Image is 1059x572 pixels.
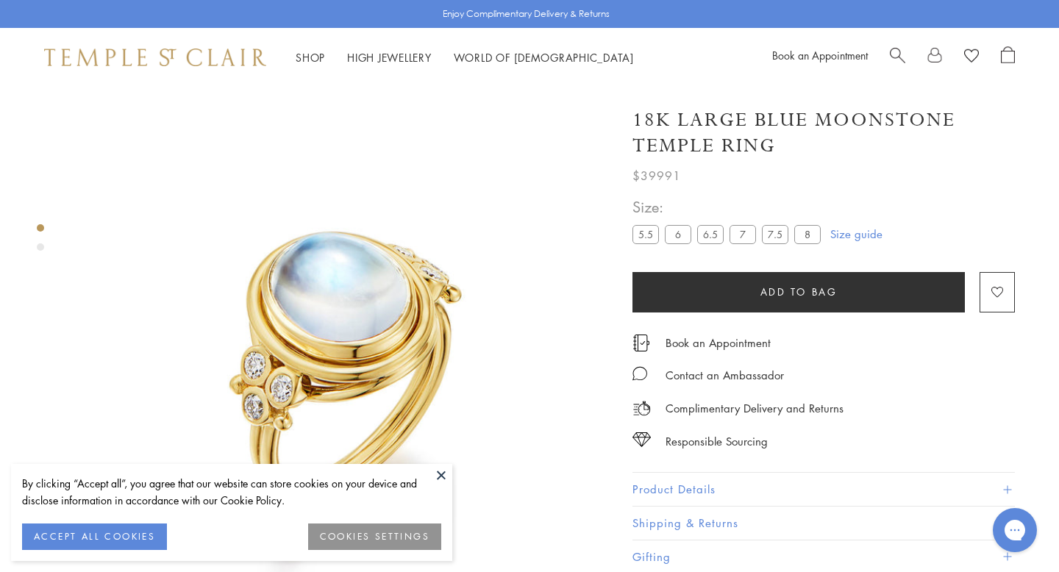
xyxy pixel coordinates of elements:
[347,50,432,65] a: High JewelleryHigh Jewellery
[296,49,634,67] nav: Main navigation
[666,432,768,451] div: Responsible Sourcing
[890,46,905,68] a: Search
[632,225,659,243] label: 5.5
[632,335,650,351] img: icon_appointment.svg
[762,225,788,243] label: 7.5
[666,335,771,351] a: Book an Appointment
[443,7,610,21] p: Enjoy Complimentary Delivery & Returns
[794,225,821,243] label: 8
[22,523,167,550] button: ACCEPT ALL COOKIES
[666,366,784,385] div: Contact an Ambassador
[632,473,1015,506] button: Product Details
[985,503,1044,557] iframe: Gorgias live chat messenger
[632,107,1015,159] h1: 18K Large Blue Moonstone Temple Ring
[632,399,651,418] img: icon_delivery.svg
[772,48,868,62] a: Book an Appointment
[665,225,691,243] label: 6
[760,284,838,300] span: Add to bag
[632,166,681,185] span: $39991
[697,225,724,243] label: 6.5
[632,272,965,312] button: Add to bag
[632,507,1015,540] button: Shipping & Returns
[37,221,44,262] div: Product gallery navigation
[730,225,756,243] label: 7
[666,399,844,418] p: Complimentary Delivery and Returns
[308,523,441,550] button: COOKIES SETTINGS
[296,50,325,65] a: ShopShop
[632,432,651,447] img: icon_sourcing.svg
[1001,46,1015,68] a: Open Shopping Bag
[44,49,266,66] img: Temple St. Clair
[964,46,979,68] a: View Wishlist
[454,50,634,65] a: World of [DEMOGRAPHIC_DATA]World of [DEMOGRAPHIC_DATA]
[22,475,441,509] div: By clicking “Accept all”, you agree that our website can store cookies on your device and disclos...
[632,366,647,381] img: MessageIcon-01_2.svg
[830,226,883,241] a: Size guide
[632,195,827,219] span: Size:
